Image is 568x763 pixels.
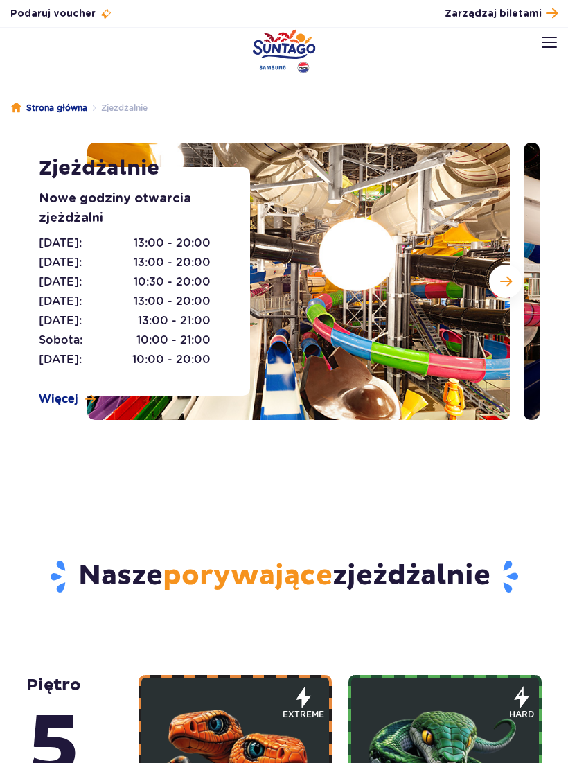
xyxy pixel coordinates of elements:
span: hard [509,708,534,721]
h2: Nasze zjeżdżalnie [28,559,540,595]
h1: Zjeżdżalnie [39,156,229,181]
span: Podaruj voucher [10,7,96,21]
p: Nowe godziny otwarcia zjeżdżalni [39,189,229,228]
span: 10:00 - 20:00 [132,351,211,368]
span: [DATE]: [39,351,82,368]
span: 13:00 - 20:00 [134,235,211,252]
span: extreme [283,708,324,721]
span: 13:00 - 21:00 [138,313,211,329]
span: [DATE]: [39,274,82,290]
span: Więcej [39,392,78,407]
span: [DATE]: [39,254,82,271]
button: Następny slajd [489,265,522,298]
a: Więcej [39,392,96,407]
span: Zarządzaj biletami [445,7,542,21]
span: 13:00 - 20:00 [134,254,211,271]
span: [DATE]: [39,235,82,252]
a: Zarządzaj biletami [445,4,558,23]
span: 10:30 - 20:00 [134,274,211,290]
span: 13:00 - 20:00 [134,293,211,310]
span: 10:00 - 21:00 [136,332,211,349]
span: [DATE]: [39,293,82,310]
a: Park of Poland [253,29,316,73]
span: [DATE]: [39,313,82,329]
span: porywające [163,559,332,593]
span: Sobota: [39,332,82,349]
a: Strona główna [11,101,87,115]
img: Open menu [542,37,557,48]
li: Zjeżdżalnie [87,101,148,115]
a: Podaruj voucher [10,7,112,21]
